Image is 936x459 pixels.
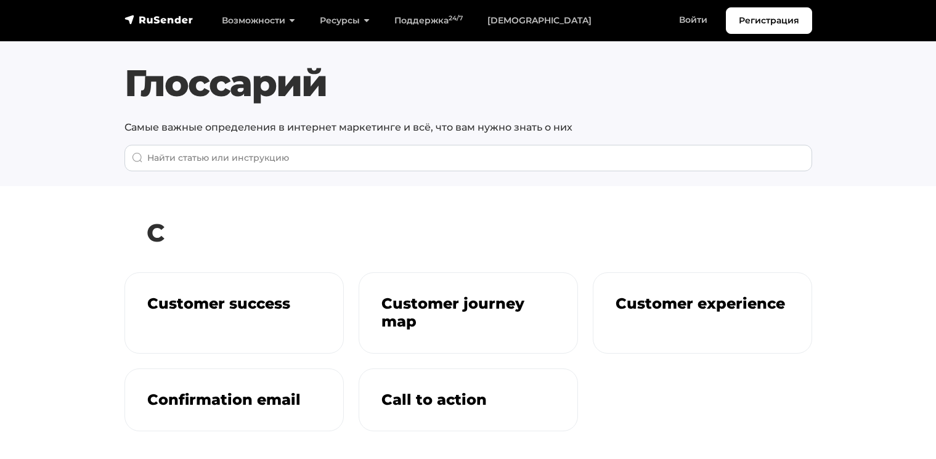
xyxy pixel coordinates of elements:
[132,152,143,163] img: Поиск
[449,14,463,22] sup: 24/7
[124,14,193,26] img: RuSender
[307,8,382,33] a: Ресурсы
[726,7,812,34] a: Регистрация
[124,120,812,135] p: Самые важные определения в интернет маркетинге и всё, что вам нужно знать о них
[147,295,321,313] h3: Customer success
[616,295,789,313] h3: Customer experience
[475,8,604,33] a: [DEMOGRAPHIC_DATA]
[124,145,812,171] input: When autocomplete results are available use up and down arrows to review and enter to go to the d...
[124,272,344,354] a: Customer success
[147,391,321,409] h3: Confirmation email
[210,8,307,33] a: Возможности
[667,7,720,33] a: Войти
[124,368,344,432] a: Confirmation email
[124,208,812,258] h2: C
[593,272,812,354] a: Customer experience
[382,8,475,33] a: Поддержка24/7
[381,295,555,331] h3: Customer journey map
[124,61,812,105] h1: Глоссарий
[359,368,578,432] a: Call to action
[359,272,578,354] a: Customer journey map
[381,391,555,409] h3: Call to action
